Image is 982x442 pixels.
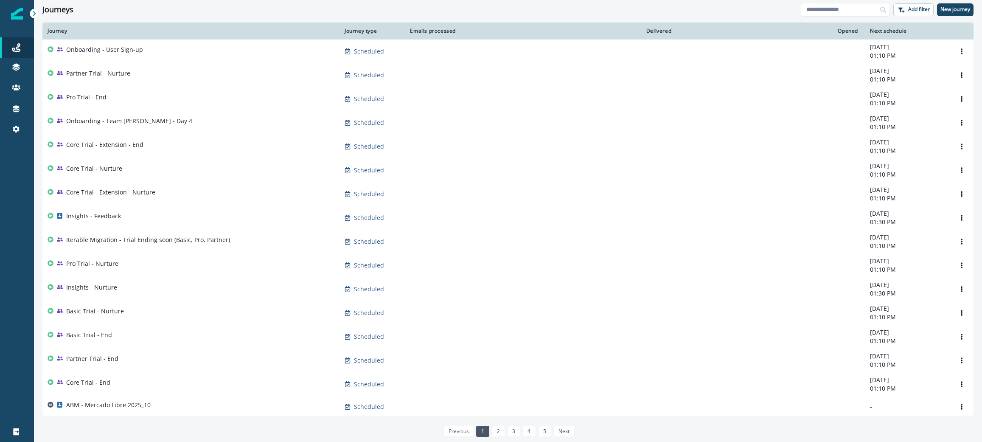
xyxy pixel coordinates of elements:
h1: Journeys [42,5,73,14]
a: Page 4 [522,426,536,437]
p: 01:10 PM [870,242,945,250]
p: Basic Trial - End [66,331,112,339]
p: Scheduled [354,118,384,127]
a: Page 5 [538,426,551,437]
p: Scheduled [354,190,384,198]
p: Partner Trial - Nurture [66,69,130,78]
button: Options [955,354,968,367]
a: Basic Trial - NurtureScheduled-[DATE]01:10 PMOptions [42,301,974,325]
p: Core Trial - End [66,378,110,387]
p: New journey [940,6,970,12]
p: [DATE] [870,90,945,99]
p: 01:30 PM [870,289,945,298]
p: Iterable Migration - Trial Ending soon (Basic, Pro, Partner) [66,236,230,244]
p: [DATE] [870,257,945,265]
button: Options [955,235,968,248]
button: Options [955,400,968,413]
p: 01:10 PM [870,337,945,345]
a: Onboarding - Team [PERSON_NAME] - Day 4Scheduled-[DATE]01:10 PMOptions [42,111,974,135]
div: Next schedule [870,28,945,34]
a: Core Trial - Extension - NurtureScheduled-[DATE]01:10 PMOptions [42,182,974,206]
p: Core Trial - Extension - Nurture [66,188,155,197]
p: [DATE] [870,376,945,384]
p: 01:10 PM [870,146,945,155]
p: [DATE] [870,281,945,289]
img: Inflection [11,8,23,20]
p: Scheduled [354,403,384,411]
p: Scheduled [354,237,384,246]
button: Options [955,140,968,153]
a: ABM - Mercado Libre 2025_10Scheduled--Options [42,396,974,417]
a: Page 3 [507,426,520,437]
p: 01:10 PM [870,360,945,369]
p: Scheduled [354,332,384,341]
button: Options [955,188,968,200]
p: [DATE] [870,186,945,194]
a: Pro Trial - EndScheduled-[DATE]01:10 PMOptions [42,87,974,111]
button: Options [955,330,968,343]
p: Core Trial - Nurture [66,164,122,173]
div: Opened [683,28,860,34]
p: Scheduled [354,261,384,270]
p: [DATE] [870,233,945,242]
p: Scheduled [354,95,384,103]
a: Core Trial - EndScheduled-[DATE]01:10 PMOptions [42,372,974,396]
p: Scheduled [354,285,384,293]
p: Insights - Feedback [66,212,121,220]
p: [DATE] [870,352,945,360]
p: Scheduled [354,166,384,175]
p: Add filter [908,6,930,12]
button: Options [955,69,968,82]
p: 01:10 PM [870,51,945,60]
p: Basic Trial - Nurture [66,307,124,315]
p: 01:10 PM [870,265,945,274]
div: Delivered [468,28,673,34]
a: Pro Trial - NurtureScheduled-[DATE]01:10 PMOptions [42,253,974,277]
button: Options [955,378,968,391]
p: 01:10 PM [870,384,945,393]
p: [DATE] [870,304,945,313]
p: Scheduled [354,309,384,317]
button: Options [955,116,968,129]
a: Next page [553,426,575,437]
p: Onboarding - Team [PERSON_NAME] - Day 4 [66,117,192,125]
p: Core Trial - Extension - End [66,141,143,149]
p: Insights - Nurture [66,283,117,292]
a: Partner Trial - NurtureScheduled-[DATE]01:10 PMOptions [42,63,974,87]
button: Options [955,211,968,224]
ul: Pagination [441,426,575,437]
p: Scheduled [354,380,384,389]
p: [DATE] [870,209,945,218]
p: 01:10 PM [870,123,945,131]
button: Options [955,45,968,58]
p: - [870,403,945,411]
button: Options [955,259,968,272]
p: 01:10 PM [870,75,945,84]
p: 01:10 PM [870,99,945,107]
p: [DATE] [870,328,945,337]
p: [DATE] [870,114,945,123]
p: Scheduled [354,47,384,56]
button: New journey [937,3,974,16]
a: Core Trial - Extension - EndScheduled-[DATE]01:10 PMOptions [42,135,974,158]
div: Emails processed [408,28,457,34]
p: Pro Trial - Nurture [66,259,118,268]
p: [DATE] [870,162,945,170]
a: Partner Trial - EndScheduled-[DATE]01:10 PMOptions [42,349,974,372]
p: Scheduled [354,71,384,79]
a: Iterable Migration - Trial Ending soon (Basic, Pro, Partner)Scheduled-[DATE]01:10 PMOptions [42,230,974,253]
button: Options [955,307,968,319]
p: [DATE] [870,67,945,75]
p: Scheduled [354,214,384,222]
button: Options [955,93,968,105]
p: Partner Trial - End [66,355,118,363]
div: Journey type [345,28,398,34]
div: Journey [48,28,334,34]
a: Page 2 [491,426,505,437]
p: Onboarding - User Sign-up [66,45,143,54]
p: [DATE] [870,43,945,51]
p: 01:10 PM [870,194,945,203]
p: Pro Trial - End [66,93,107,101]
a: Insights - FeedbackScheduled-[DATE]01:30 PMOptions [42,206,974,230]
p: Scheduled [354,142,384,151]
